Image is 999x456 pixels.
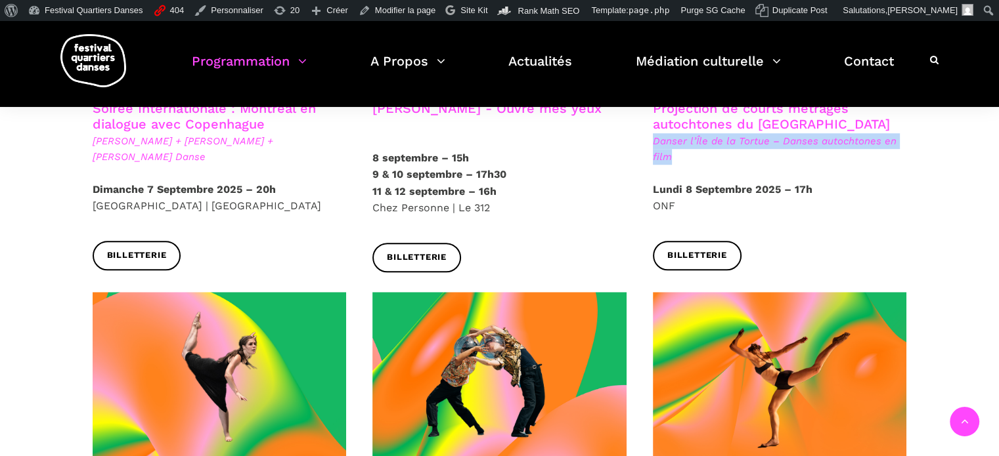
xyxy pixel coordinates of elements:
[460,5,487,15] span: Site Kit
[372,152,469,164] strong: 8 septembre – 15h
[372,100,602,133] h3: [PERSON_NAME] - Ouvre mes yeux
[93,100,316,132] a: Soirée Internationale : Montréal en dialogue avec Copenhague
[653,100,907,133] h3: Projection de courts métrages autochtones du [GEOGRAPHIC_DATA]
[372,150,627,217] p: Chez Personne | Le 312
[387,251,447,264] span: Billetterie
[93,183,276,196] strong: Dimanche 7 Septembre 2025 – 20h
[372,168,506,197] strong: 9 & 10 septembre – 17h30 11 & 12 septembre – 16h
[653,241,742,270] a: Billetterie
[372,243,461,272] a: Billetterie
[370,50,445,89] a: A Propos
[629,5,670,15] span: page.php
[518,6,579,16] span: Rank Math SEO
[107,249,167,262] span: Billetterie
[887,5,958,15] span: [PERSON_NAME]
[844,50,894,89] a: Contact
[192,50,307,89] a: Programmation
[667,249,727,262] span: Billetterie
[508,50,572,89] a: Actualités
[636,50,781,89] a: Médiation culturelle
[60,34,126,87] img: logo-fqd-med
[653,181,907,215] p: ONF
[653,183,812,196] strong: Lundi 8 Septembre 2025 – 17h
[93,133,347,165] span: [PERSON_NAME] + [PERSON_NAME] + [PERSON_NAME] Danse
[653,133,907,165] span: Danser l’Île de la Tortue – Danses autochtones en film
[93,181,347,215] p: [GEOGRAPHIC_DATA] | [GEOGRAPHIC_DATA]
[93,241,181,270] a: Billetterie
